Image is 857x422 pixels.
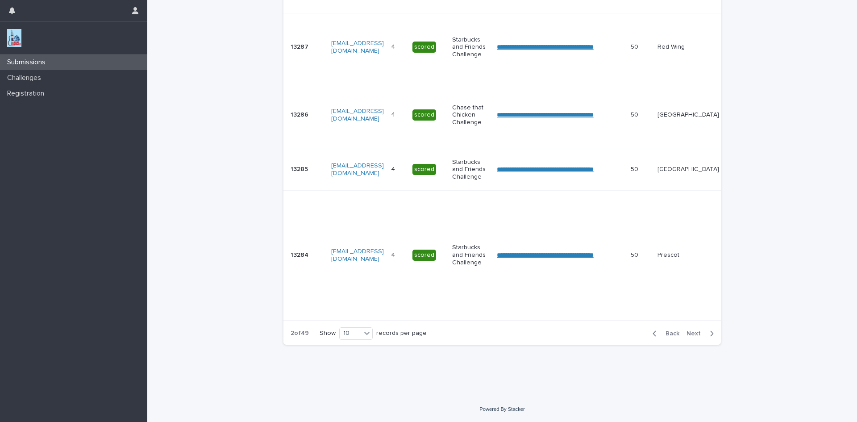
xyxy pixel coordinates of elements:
[657,166,719,173] p: [GEOGRAPHIC_DATA]
[331,108,384,122] a: [EMAIL_ADDRESS][DOMAIN_NAME]
[631,250,640,259] p: 50
[683,330,721,338] button: Next
[291,109,310,119] p: 13286
[391,109,397,119] p: 4
[452,244,490,266] p: Starbucks and Friends Challenge
[412,109,436,121] div: scored
[452,159,490,181] p: Starbucks and Friends Challenge
[645,330,683,338] button: Back
[291,250,310,259] p: 13284
[631,164,640,173] p: 50
[686,330,706,337] span: Next
[7,29,21,47] img: jxsLJbdS1eYBI7rVAS4p
[391,42,397,51] p: 4
[660,330,679,337] span: Back
[4,89,51,98] p: Registration
[331,248,384,262] a: [EMAIL_ADDRESS][DOMAIN_NAME]
[320,330,336,337] p: Show
[657,43,719,51] p: Red Wing
[376,330,427,337] p: records per page
[631,42,640,51] p: 50
[331,40,384,54] a: [EMAIL_ADDRESS][DOMAIN_NAME]
[631,109,640,119] p: 50
[291,164,310,173] p: 13285
[657,111,719,119] p: [GEOGRAPHIC_DATA]
[657,251,719,259] p: Prescot
[452,104,490,126] p: Chase that Chicken Challenge
[412,164,436,175] div: scored
[391,164,397,173] p: 4
[479,406,524,412] a: Powered By Stacker
[391,250,397,259] p: 4
[4,74,48,82] p: Challenges
[452,36,490,58] p: Starbucks and Friends Challenge
[291,42,310,51] p: 13287
[4,58,53,67] p: Submissions
[412,42,436,53] div: scored
[412,250,436,261] div: scored
[331,163,384,176] a: [EMAIL_ADDRESS][DOMAIN_NAME]
[283,322,316,344] p: 2 of 49
[340,329,361,338] div: 10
